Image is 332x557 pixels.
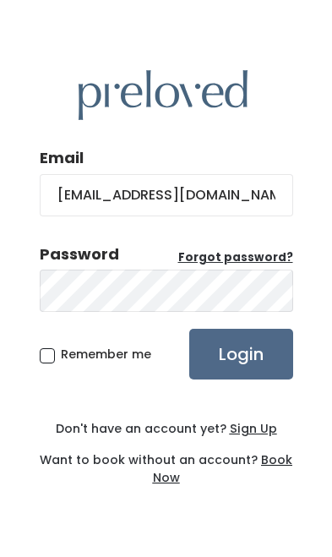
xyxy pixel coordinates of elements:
[153,451,293,486] a: Book Now
[40,438,293,487] div: Want to book without an account?
[40,243,119,265] div: Password
[178,249,293,266] a: Forgot password?
[79,70,248,120] img: preloved logo
[230,420,277,437] u: Sign Up
[40,420,293,438] div: Don't have an account yet?
[61,346,151,363] span: Remember me
[40,147,84,169] label: Email
[178,249,293,265] u: Forgot password?
[189,329,293,380] input: Login
[226,420,277,437] a: Sign Up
